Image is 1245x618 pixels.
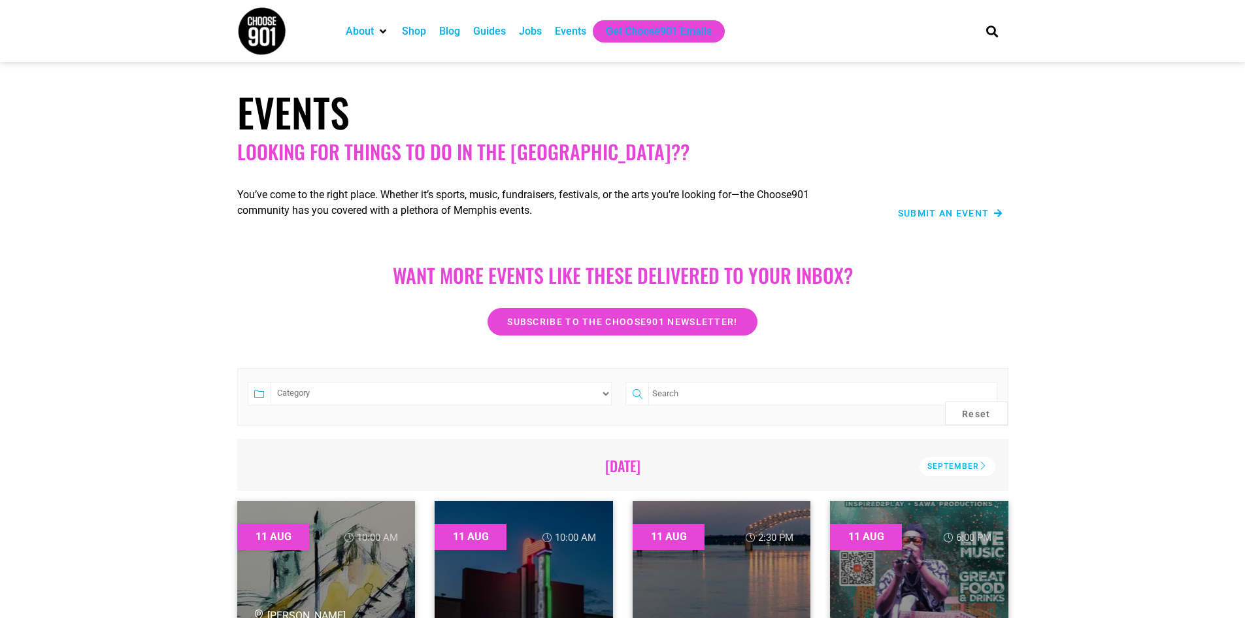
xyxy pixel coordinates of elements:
a: Submit an Event [898,209,1003,218]
a: Jobs [519,24,542,39]
nav: Main nav [339,20,964,43]
p: You’ve come to the right place. Whether it’s sports, music, fundraisers, festivals, or the arts y... [237,187,852,218]
div: About [339,20,395,43]
span: Submit an Event [898,209,989,218]
a: About [346,24,374,39]
h2: [DATE] [256,457,990,474]
h1: Events [237,88,1008,135]
span: Subscribe to the Choose901 newsletter! [507,317,737,326]
a: Events [555,24,586,39]
h2: Looking for things to do in the [GEOGRAPHIC_DATA]?? [237,140,1008,163]
a: Blog [439,24,460,39]
a: Shop [402,24,426,39]
a: Get Choose901 Emails [606,24,712,39]
h2: Want more EVENTS LIKE THESE DELIVERED TO YOUR INBOX? [250,264,995,287]
button: Reset [945,402,1008,425]
div: Search [981,20,1003,42]
input: Search [648,382,997,405]
a: Guides [473,24,506,39]
a: Subscribe to the Choose901 newsletter! [488,308,757,335]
